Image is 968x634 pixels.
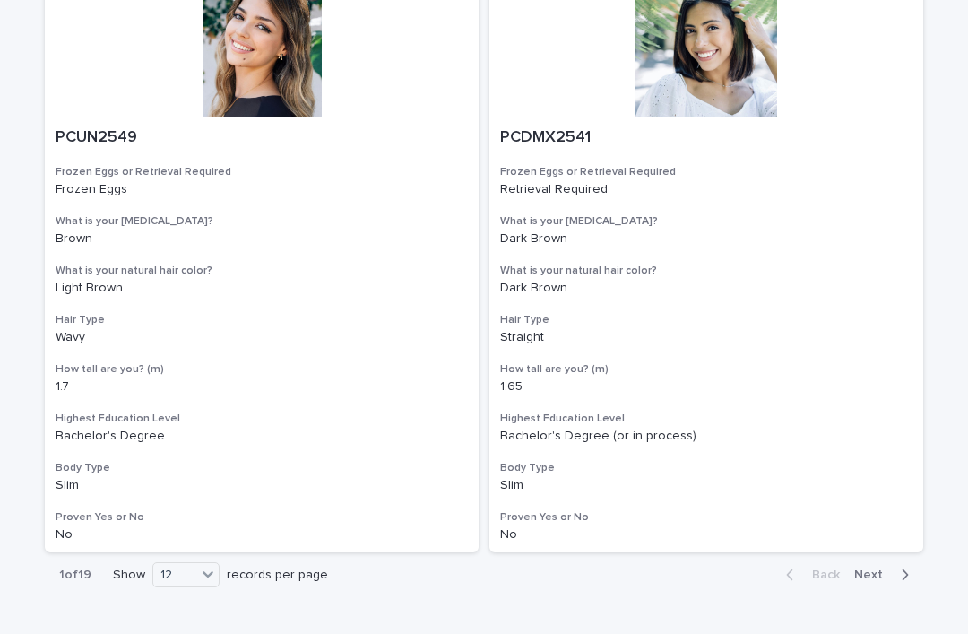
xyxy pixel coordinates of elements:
h3: Highest Education Level [56,412,468,426]
h3: Body Type [500,461,912,475]
h3: Body Type [56,461,468,475]
p: 1 of 19 [45,553,106,597]
p: No [56,527,468,543]
h3: Frozen Eggs or Retrieval Required [56,165,468,179]
button: Back [772,567,847,583]
span: Next [854,569,894,581]
h3: What is your natural hair color? [56,264,468,278]
p: No [500,527,912,543]
h3: What is your [MEDICAL_DATA]? [500,214,912,229]
p: Dark Brown [500,231,912,247]
p: Wavy [56,330,468,345]
h3: What is your [MEDICAL_DATA]? [56,214,468,229]
span: Back [801,569,840,581]
p: PCUN2549 [56,128,468,148]
h3: What is your natural hair color? [500,264,912,278]
div: 12 [153,566,196,585]
p: Dark Brown [500,281,912,296]
p: Retrieval Required [500,182,912,197]
p: Brown [56,231,468,247]
p: Frozen Eggs [56,182,468,197]
h3: How tall are you? (m) [56,362,468,377]
p: 1.65 [500,379,912,395]
p: Straight [500,330,912,345]
p: records per page [227,568,328,583]
h3: Highest Education Level [500,412,912,426]
button: Next [847,567,923,583]
p: Bachelor's Degree (or in process) [500,429,912,444]
p: 1.7 [56,379,468,395]
h3: How tall are you? (m) [500,362,912,377]
h3: Hair Type [500,313,912,327]
h3: Hair Type [56,313,468,327]
p: Light Brown [56,281,468,296]
p: Bachelor's Degree [56,429,468,444]
p: Show [113,568,145,583]
p: Slim [56,478,468,493]
p: Slim [500,478,912,493]
p: PCDMX2541 [500,128,912,148]
h3: Proven Yes or No [56,510,468,525]
h3: Frozen Eggs or Retrieval Required [500,165,912,179]
h3: Proven Yes or No [500,510,912,525]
